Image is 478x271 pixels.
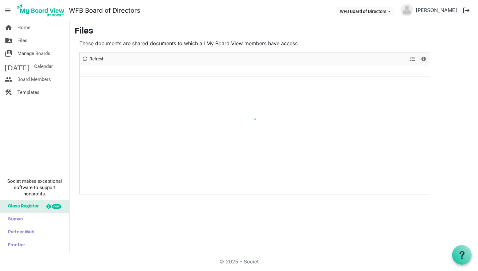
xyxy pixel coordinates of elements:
button: logout [460,4,473,17]
span: Home [17,21,30,34]
a: [PERSON_NAME] [413,4,460,16]
span: Files [17,34,28,47]
div: new [52,204,61,209]
p: These documents are shared documents to which all My Board View members have access. [79,40,430,47]
span: construction [5,86,12,99]
a: WFB Board of Directors [69,4,140,17]
span: [DATE] [5,60,29,73]
a: © 2025 - Societ [219,258,259,265]
span: Manage Boards [17,47,50,60]
img: no-profile-picture.svg [401,4,413,16]
span: Partner Web [5,226,34,239]
span: Societ makes exceptional software to support nonprofits. [3,178,66,197]
img: My Board View Logo [15,3,66,18]
span: Glass Register [5,200,39,213]
span: Sumac [5,213,23,226]
span: menu [2,4,14,16]
a: My Board View Logo [15,3,69,18]
span: people [5,73,12,86]
span: Calendar [34,60,53,73]
span: switch_account [5,47,12,60]
span: folder_shared [5,34,12,47]
span: Board Members [17,73,51,86]
button: WFB Board of Directors dropdownbutton [336,7,395,15]
span: home [5,21,12,34]
span: Frontier [5,239,25,252]
span: Templates [17,86,40,99]
h3: Files [75,26,473,37]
